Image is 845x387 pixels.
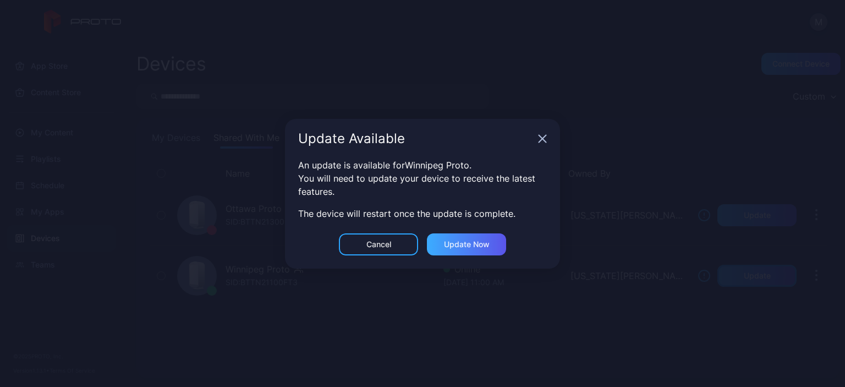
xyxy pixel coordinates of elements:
[366,240,391,249] div: Cancel
[298,132,534,145] div: Update Available
[298,207,547,220] div: The device will restart once the update is complete.
[298,159,547,172] div: An update is available for Winnipeg Proto .
[339,233,418,255] button: Cancel
[427,233,506,255] button: Update now
[444,240,490,249] div: Update now
[298,172,547,198] div: You will need to update your device to receive the latest features.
